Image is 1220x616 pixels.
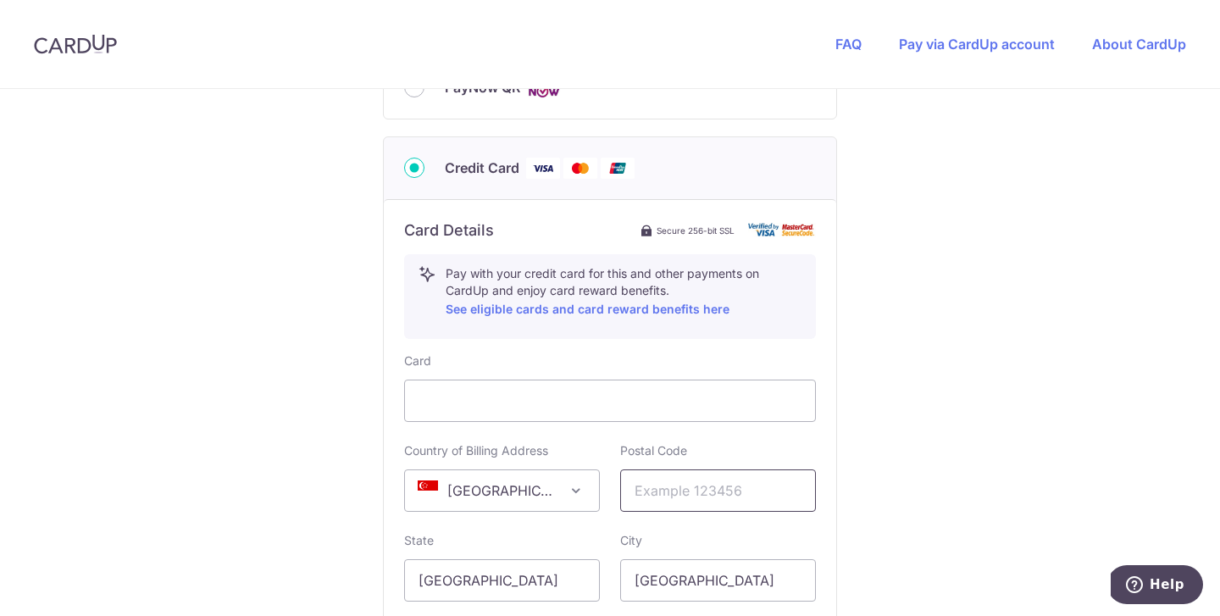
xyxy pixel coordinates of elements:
[404,532,434,549] label: State
[404,220,494,241] h6: Card Details
[446,265,801,319] p: Pay with your credit card for this and other payments on CardUp and enjoy card reward benefits.
[526,158,560,179] img: Visa
[34,34,117,54] img: CardUp
[404,352,431,369] label: Card
[835,36,862,53] a: FAQ
[419,391,801,411] iframe: Secure card payment input frame
[748,223,816,237] img: card secure
[620,469,816,512] input: Example 123456
[620,532,642,549] label: City
[404,158,816,179] div: Credit Card Visa Mastercard Union Pay
[620,442,687,459] label: Postal Code
[445,158,519,178] span: Credit Card
[446,302,729,316] a: See eligible cards and card reward benefits here
[404,442,548,459] label: Country of Billing Address
[657,224,735,237] span: Secure 256-bit SSL
[1092,36,1186,53] a: About CardUp
[405,470,599,511] span: Singapore
[601,158,635,179] img: Union Pay
[1111,565,1203,608] iframe: Opens a widget where you can find more information
[899,36,1055,53] a: Pay via CardUp account
[563,158,597,179] img: Mastercard
[404,469,600,512] span: Singapore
